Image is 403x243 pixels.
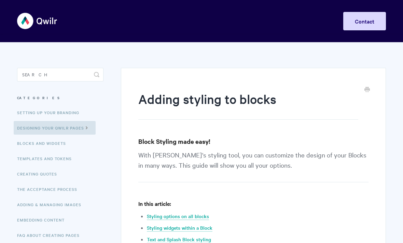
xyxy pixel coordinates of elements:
h3: Categories [17,92,103,104]
a: Styling options on all blocks [147,213,209,220]
a: Adding & Managing Images [17,198,86,211]
a: Creating Quotes [17,167,62,181]
a: The Acceptance Process [17,182,82,196]
h3: Block Styling made easy! [138,137,369,146]
input: Search [17,68,103,81]
a: Designing Your Qwilr Pages [14,121,96,135]
a: Blocks and Widgets [17,136,71,150]
a: Contact [343,12,386,30]
h1: Adding styling to blocks [138,90,358,120]
a: Setting up your Branding [17,106,84,119]
a: Embedding Content [17,213,70,227]
a: Print this Article [364,86,370,94]
strong: In this article: [138,200,171,207]
a: Templates and Tokens [17,152,77,165]
a: FAQ About Creating Pages [17,228,85,242]
img: Qwilr Help Center [17,8,58,34]
a: Styling widgets within a Block [147,224,212,232]
p: With [PERSON_NAME]'s styling tool, you can customize the design of your Blocks in many ways. This... [138,150,369,182]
